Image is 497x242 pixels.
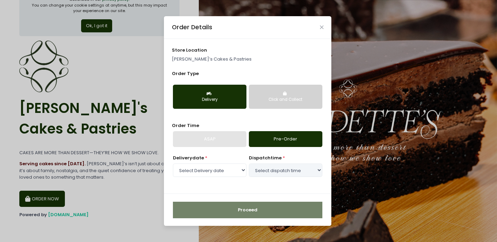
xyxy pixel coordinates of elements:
[173,85,246,109] button: Delivery
[172,47,207,53] span: store location
[173,155,204,161] span: Delivery date
[249,85,322,109] button: Click and Collect
[254,97,318,103] div: Click and Collect
[320,25,323,29] button: Close
[172,122,199,129] span: Order Time
[172,56,324,63] p: [PERSON_NAME]’s Cakes & Pastries
[249,155,282,161] span: dispatch time
[173,202,322,218] button: Proceed
[172,23,212,32] div: Order Details
[178,97,242,103] div: Delivery
[172,70,199,77] span: Order Type
[249,131,322,147] a: Pre-Order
